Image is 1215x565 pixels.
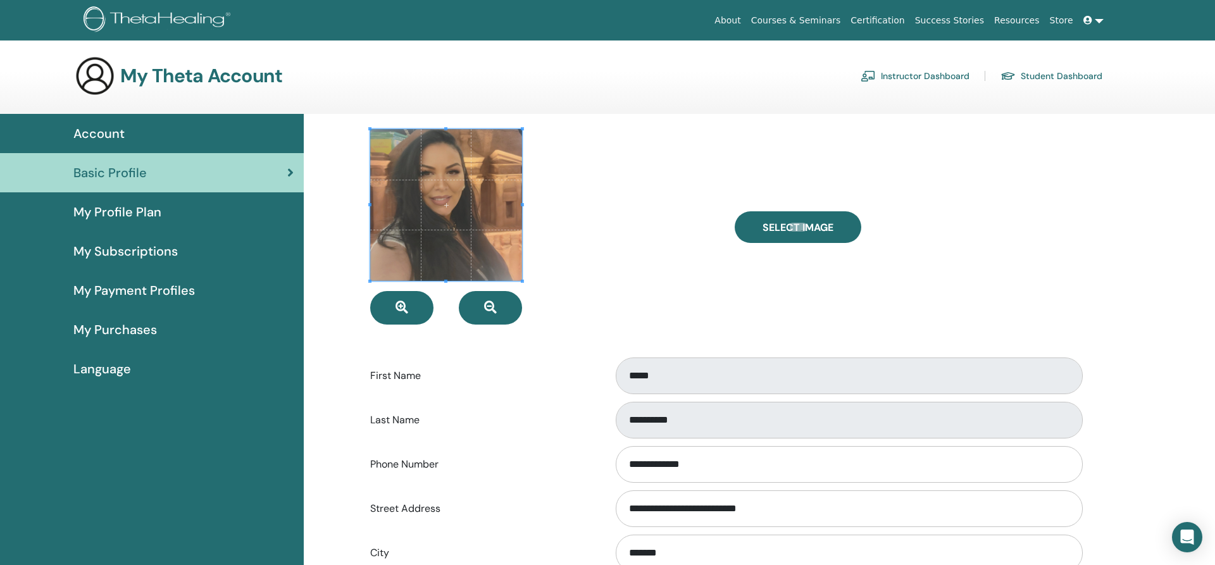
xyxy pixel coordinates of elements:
span: My Purchases [73,320,157,339]
span: My Payment Profiles [73,281,195,300]
a: Store [1045,9,1078,32]
label: Last Name [361,408,604,432]
span: Account [73,124,125,143]
span: Select Image [763,221,833,234]
a: Instructor Dashboard [861,66,969,86]
img: graduation-cap.svg [1000,71,1016,82]
a: Resources [989,9,1045,32]
label: Street Address [361,497,604,521]
a: About [709,9,745,32]
label: Phone Number [361,452,604,476]
a: Courses & Seminars [746,9,846,32]
a: Certification [845,9,909,32]
span: Language [73,359,131,378]
div: Open Intercom Messenger [1172,522,1202,552]
span: Basic Profile [73,163,147,182]
img: logo.png [84,6,235,35]
label: First Name [361,364,604,388]
img: chalkboard-teacher.svg [861,70,876,82]
h3: My Theta Account [120,65,282,87]
input: Select Image [790,223,806,232]
img: generic-user-icon.jpg [75,56,115,96]
a: Student Dashboard [1000,66,1102,86]
span: My Subscriptions [73,242,178,261]
label: City [361,541,604,565]
a: Success Stories [910,9,989,32]
span: My Profile Plan [73,202,161,221]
